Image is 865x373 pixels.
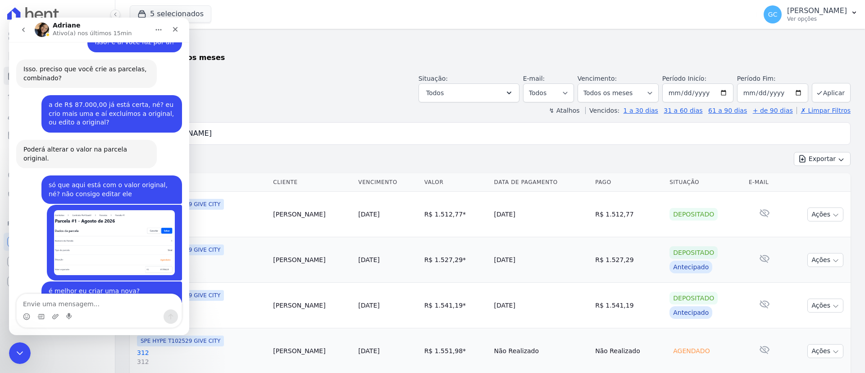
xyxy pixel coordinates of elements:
div: Poderá alterar o valor na parcela original. [14,128,141,145]
a: Visão Geral [4,27,111,45]
p: Ver opções [787,15,847,23]
a: Minha Carteira [4,126,111,144]
label: Período Inicío: [662,75,706,82]
button: Selecionador de Emoji [14,295,21,303]
th: Valor [421,173,491,192]
button: Aplicar [812,83,851,102]
span: SPE HYPE T102529 GIVE CITY [137,336,224,346]
div: Poderá alterar o valor na parcela original. [7,122,148,151]
a: 312312 [137,303,266,321]
div: Agendado [669,345,713,357]
td: [DATE] [491,192,592,237]
div: é melhor eu criar uma nova?Precisamos ter duas parcelas, com vencimento em [DATE]:R$ 85.700,00R$ ... [32,264,173,323]
a: ✗ Limpar Filtros [797,107,851,114]
th: Pago [592,173,666,192]
button: Ações [807,299,843,313]
a: Lotes [4,87,111,105]
a: + de 90 dias [753,107,793,114]
td: [PERSON_NAME] [269,283,355,328]
h2: Parcelas [130,36,851,52]
button: 5 selecionados [130,5,211,23]
div: Depositado [669,246,718,259]
a: Conta Hent [4,253,111,271]
div: a de R$ 87.000,00 já está certa, né? eu crio mais uma e aí excluímos a original, ou edito a origi... [40,83,166,110]
span: 312 [137,312,266,321]
a: Clientes [4,106,111,124]
div: Adriane diz… [7,42,173,78]
a: Negativação [4,186,111,204]
div: Isso. preciso que você crie as parcelas, combinado? [7,42,148,70]
label: Período Fim: [737,74,808,83]
th: Contrato [130,173,269,192]
div: é melhor eu criar uma nova? [40,269,166,278]
iframe: Intercom live chat [9,342,31,364]
button: Selecionador de GIF [28,295,36,303]
td: R$ 1.541,19 [421,283,491,328]
a: [DATE] [358,211,379,218]
button: Ações [807,253,843,267]
input: Buscar por nome do lote ou do cliente [146,124,847,143]
button: Todos [419,83,519,102]
td: R$ 1.527,29 [421,237,491,283]
div: Depositado [669,292,718,304]
td: [PERSON_NAME] [269,237,355,283]
span: 312 [137,221,266,230]
button: Upload do anexo [43,295,50,303]
a: Recebíveis [4,233,111,251]
div: isso! e aí você faz por aí? [86,20,166,29]
div: Adriane diz… [7,122,173,158]
span: Todos [426,87,444,98]
a: 312312 [137,348,266,366]
button: Exportar [794,152,851,166]
button: Start recording [57,295,64,303]
a: [DATE] [358,302,379,309]
p: [PERSON_NAME] [787,6,847,15]
div: Giovana diz… [7,78,173,122]
div: Antecipado [669,306,712,319]
button: Ações [807,207,843,221]
a: Contratos [4,47,111,65]
div: Antecipado [669,261,712,273]
div: Isso. preciso que você crie as parcelas, combinado? [14,47,141,65]
a: 312312 [137,257,266,275]
label: Situação: [419,75,448,82]
textarea: Envie uma mensagem... [8,276,173,292]
div: a de R$ 87.000,00 já está certa, né? eu crio mais uma e aí excluímos a original, ou edito a origi... [32,78,173,115]
strong: todos os meses [162,53,225,62]
button: Enviar uma mensagem [155,292,169,306]
td: R$ 1.512,77 [592,192,666,237]
button: Ações [807,344,843,358]
th: Data de Pagamento [491,173,592,192]
label: Vencimento: [578,75,617,82]
td: [DATE] [491,283,592,328]
th: Cliente [269,173,355,192]
th: Vencimento [355,173,420,192]
button: GC [PERSON_NAME] Ver opções [756,2,865,27]
label: ↯ Atalhos [549,107,579,114]
a: 61 a 90 dias [708,107,747,114]
a: Parcelas [4,67,111,85]
td: [DATE] [491,237,592,283]
iframe: Intercom live chat [9,18,189,335]
div: Giovana diz… [7,158,173,187]
a: [DATE] [358,347,379,355]
span: 312 [137,266,266,275]
label: Vencidos: [585,107,619,114]
a: 1 a 30 dias [624,107,658,114]
div: Giovana diz… [7,264,173,331]
a: Crédito [4,166,111,184]
a: 312312 [137,212,266,230]
label: E-mail: [523,75,545,82]
div: Giovana diz… [7,187,173,263]
div: Plataformas [7,218,108,229]
td: [PERSON_NAME] [269,192,355,237]
a: 31 a 60 dias [664,107,702,114]
th: Situação [666,173,745,192]
td: R$ 1.541,19 [592,283,666,328]
span: GC [768,11,778,18]
div: só que aqui está com o valor original, né? não consigo editar ele [32,158,173,186]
